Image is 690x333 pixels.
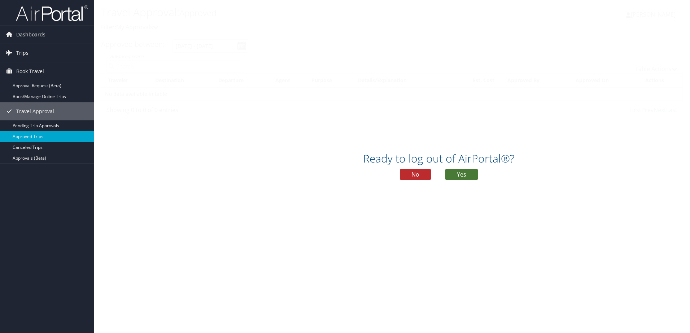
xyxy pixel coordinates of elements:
[445,169,478,180] button: Yes
[400,169,431,180] button: No
[16,26,45,44] span: Dashboards
[16,102,54,120] span: Travel Approval
[16,62,44,80] span: Book Travel
[16,5,88,22] img: airportal-logo.png
[16,44,29,62] span: Trips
